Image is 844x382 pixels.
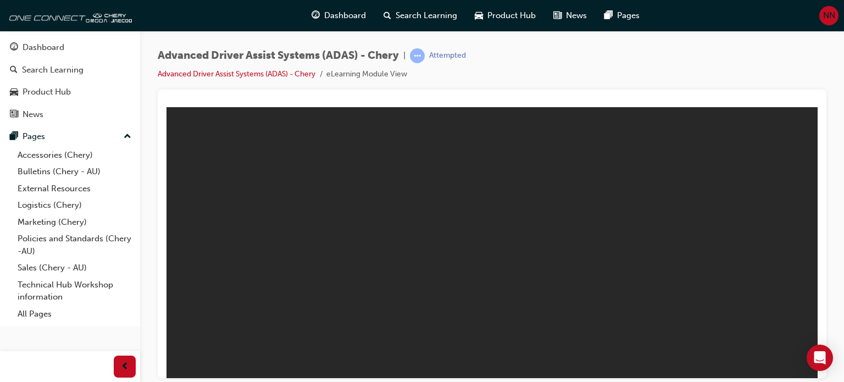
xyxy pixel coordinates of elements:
span: car-icon [10,87,18,97]
div: News [23,108,43,121]
div: Attempted [429,51,466,61]
a: Dashboard [4,37,136,58]
span: prev-icon [121,360,129,374]
a: All Pages [13,306,136,323]
a: Logistics (Chery) [13,197,136,214]
span: Dashboard [324,9,366,22]
button: Pages [4,126,136,147]
a: Bulletins (Chery - AU) [13,163,136,180]
a: Policies and Standards (Chery -AU) [13,230,136,259]
span: Search Learning [396,9,457,22]
div: Open Intercom Messenger [807,345,833,371]
span: Advanced Driver Assist Systems (ADAS) - Chery [158,49,399,62]
span: guage-icon [312,9,320,23]
div: Pages [23,130,45,143]
a: Product Hub [4,82,136,102]
a: Marketing (Chery) [13,214,136,231]
img: oneconnect [5,4,132,26]
a: Accessories (Chery) [13,147,136,164]
div: Dashboard [23,41,64,54]
a: search-iconSearch Learning [375,4,466,27]
span: car-icon [475,9,483,23]
a: External Resources [13,180,136,197]
li: eLearning Module View [326,68,407,81]
span: guage-icon [10,43,18,53]
span: NN [823,9,835,22]
span: up-icon [124,130,131,144]
a: Advanced Driver Assist Systems (ADAS) - Chery [158,69,315,79]
a: News [4,104,136,125]
a: Technical Hub Workshop information [13,276,136,306]
a: Sales (Chery - AU) [13,259,136,276]
a: pages-iconPages [596,4,648,27]
button: DashboardSearch LearningProduct HubNews [4,35,136,126]
span: pages-icon [10,132,18,142]
a: Search Learning [4,60,136,80]
a: news-iconNews [545,4,596,27]
div: Search Learning [22,64,84,76]
a: car-iconProduct Hub [466,4,545,27]
span: | [403,49,406,62]
span: News [566,9,587,22]
span: learningRecordVerb_ATTEMPT-icon [410,48,425,63]
span: search-icon [10,65,18,75]
span: pages-icon [604,9,613,23]
div: Product Hub [23,86,71,98]
span: Product Hub [487,9,536,22]
span: news-icon [553,9,562,23]
span: Pages [617,9,640,22]
span: news-icon [10,110,18,120]
span: search-icon [384,9,391,23]
a: guage-iconDashboard [303,4,375,27]
button: NN [819,6,839,25]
